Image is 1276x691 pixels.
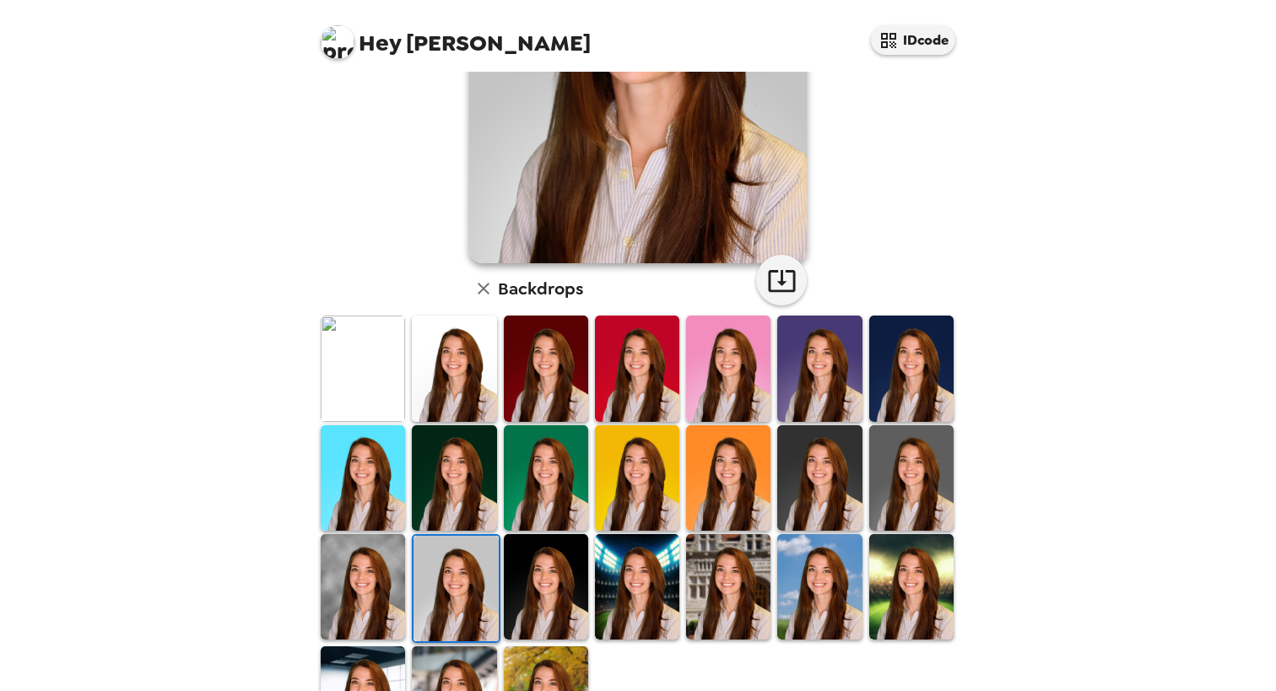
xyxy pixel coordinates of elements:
[498,275,583,302] h6: Backdrops
[359,28,401,58] span: Hey
[321,316,405,421] img: Original
[871,25,955,55] button: IDcode
[321,25,354,59] img: profile pic
[321,17,591,55] span: [PERSON_NAME]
